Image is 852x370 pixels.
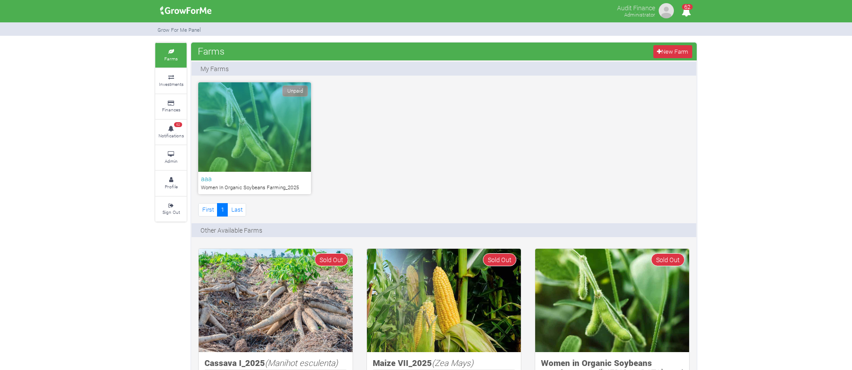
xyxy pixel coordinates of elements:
a: Farms [155,43,187,68]
h5: Cassava I_2025 [204,358,347,368]
a: Finances [155,94,187,119]
i: Notifications [677,2,695,22]
span: 62 [174,122,182,128]
a: 1 [217,203,228,216]
span: Farms [196,42,227,60]
a: Sign Out [155,197,187,221]
small: Notifications [158,132,184,139]
small: Sign Out [162,209,180,215]
a: First [198,203,217,216]
nav: Page Navigation [198,203,246,216]
small: Grow For Me Panel [158,26,201,33]
i: (Manihot esculenta) [265,357,338,368]
img: growforme image [657,2,675,20]
img: growforme image [157,2,215,20]
a: Unpaid aaa Women In Organic Soybeans Farming_2025 [198,82,311,194]
p: My Farms [200,64,229,73]
span: Sold Out [483,253,516,266]
small: Farms [164,55,178,62]
a: Admin [155,145,187,170]
a: 62 [677,9,695,17]
p: Audit Finance [617,2,655,13]
a: New Farm [653,45,692,58]
span: Sold Out [315,253,348,266]
img: growforme image [367,249,521,352]
span: Sold Out [651,253,685,266]
a: Profile [155,171,187,196]
a: 62 Notifications [155,120,187,145]
a: Investments [155,68,187,93]
h5: Maize VII_2025 [373,358,515,368]
small: Administrator [624,11,655,18]
p: Women In Organic Soybeans Farming_2025 [201,184,308,191]
small: Finances [162,106,180,113]
span: Unpaid [282,85,308,97]
h6: aaa [201,174,308,183]
img: growforme image [535,249,689,352]
span: 62 [682,4,693,10]
p: Other Available Farms [200,225,262,235]
small: Admin [165,158,178,164]
small: Investments [159,81,183,87]
img: growforme image [199,249,353,352]
a: Last [227,203,246,216]
small: Profile [165,183,178,190]
i: (Zea Mays) [432,357,473,368]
